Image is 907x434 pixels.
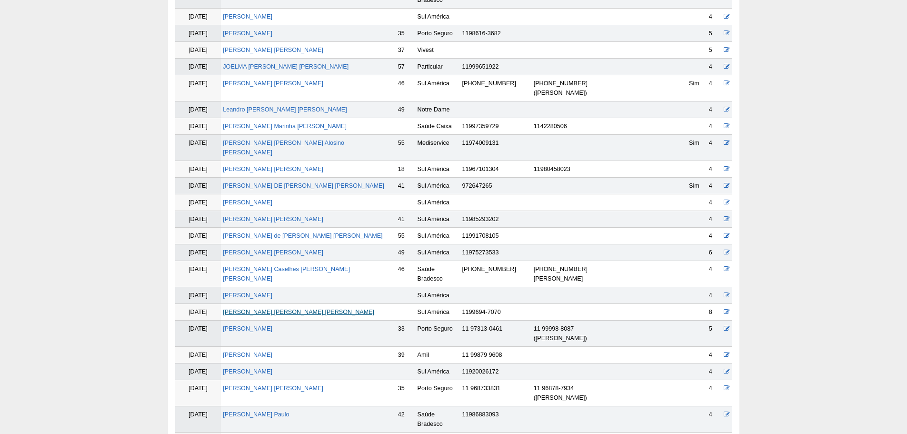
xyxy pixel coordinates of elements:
[175,178,221,194] td: [DATE]
[223,385,323,392] a: [PERSON_NAME] [PERSON_NAME]
[396,261,416,287] td: 46
[416,178,460,194] td: Sul América
[223,352,272,358] a: [PERSON_NAME]
[175,228,221,244] td: [DATE]
[532,380,629,406] td: 11 96878-7934 ([PERSON_NAME])
[223,80,323,87] a: [PERSON_NAME] [PERSON_NAME]
[460,321,532,347] td: 11 97313-0461
[416,42,460,59] td: Vivest
[460,118,532,135] td: 11997359729
[707,59,722,75] td: 4
[460,380,532,406] td: 11 968733831
[416,118,460,135] td: Saúde Caixa
[707,42,722,59] td: 5
[223,266,350,282] a: [PERSON_NAME] Caselhes [PERSON_NAME] [PERSON_NAME]
[707,118,722,135] td: 4
[416,363,460,380] td: Sul América
[460,25,532,42] td: 1198616-3682
[175,25,221,42] td: [DATE]
[460,59,532,75] td: 11999651922
[396,228,416,244] td: 55
[707,363,722,380] td: 4
[460,211,532,228] td: 11985293202
[396,42,416,59] td: 37
[707,211,722,228] td: 4
[707,287,722,304] td: 4
[460,178,532,194] td: 972647265
[175,321,221,347] td: [DATE]
[707,380,722,406] td: 4
[416,228,460,244] td: Sul América
[460,75,532,101] td: [PHONE_NUMBER]
[175,42,221,59] td: [DATE]
[416,101,460,118] td: Notre Dame
[416,244,460,261] td: Sul América
[532,75,629,101] td: [PHONE_NUMBER] ([PERSON_NAME])
[416,287,460,304] td: Sul América
[707,321,722,347] td: 5
[175,380,221,406] td: [DATE]
[396,406,416,433] td: 42
[223,232,382,239] a: [PERSON_NAME] de [PERSON_NAME] [PERSON_NAME]
[175,261,221,287] td: [DATE]
[175,194,221,211] td: [DATE]
[396,380,416,406] td: 35
[223,249,323,256] a: [PERSON_NAME] [PERSON_NAME]
[175,9,221,25] td: [DATE]
[416,347,460,363] td: Amil
[416,194,460,211] td: Sul América
[416,9,460,25] td: Sul América
[687,75,707,101] td: Sim
[707,261,722,287] td: 4
[223,47,323,53] a: [PERSON_NAME] [PERSON_NAME]
[460,363,532,380] td: 11920026172
[396,211,416,228] td: 41
[396,135,416,161] td: 55
[707,406,722,433] td: 4
[416,406,460,433] td: Saúde Bradesco
[532,161,629,178] td: 11980458023
[416,304,460,321] td: Sul América
[416,59,460,75] td: Particular
[223,325,272,332] a: [PERSON_NAME]
[175,304,221,321] td: [DATE]
[460,304,532,321] td: 1199694-7070
[396,59,416,75] td: 57
[175,363,221,380] td: [DATE]
[707,228,722,244] td: 4
[460,135,532,161] td: 11974009131
[223,292,272,299] a: [PERSON_NAME]
[175,406,221,433] td: [DATE]
[396,161,416,178] td: 18
[707,9,722,25] td: 4
[223,166,323,172] a: [PERSON_NAME] [PERSON_NAME]
[707,75,722,101] td: 4
[223,123,347,130] a: [PERSON_NAME] Marinha [PERSON_NAME]
[223,309,374,315] a: [PERSON_NAME] [PERSON_NAME] [PERSON_NAME]
[416,25,460,42] td: Porto Seguro
[175,211,221,228] td: [DATE]
[396,321,416,347] td: 33
[532,261,629,287] td: [PHONE_NUMBER] [PERSON_NAME]
[707,347,722,363] td: 4
[707,304,722,321] td: 8
[396,25,416,42] td: 35
[175,244,221,261] td: [DATE]
[707,194,722,211] td: 4
[707,135,722,161] td: 4
[532,118,629,135] td: 1142280506
[532,321,629,347] td: 11 99998-8087 ([PERSON_NAME])
[416,321,460,347] td: Porto Seguro
[175,161,221,178] td: [DATE]
[396,347,416,363] td: 39
[223,216,323,222] a: [PERSON_NAME] [PERSON_NAME]
[416,380,460,406] td: Porto Seguro
[416,261,460,287] td: Saúde Bradesco
[223,13,272,20] a: [PERSON_NAME]
[416,161,460,178] td: Sul América
[396,75,416,101] td: 46
[223,140,344,156] a: [PERSON_NAME] [PERSON_NAME] Alosino [PERSON_NAME]
[223,411,289,418] a: [PERSON_NAME] Paulo
[175,118,221,135] td: [DATE]
[416,135,460,161] td: Mediservice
